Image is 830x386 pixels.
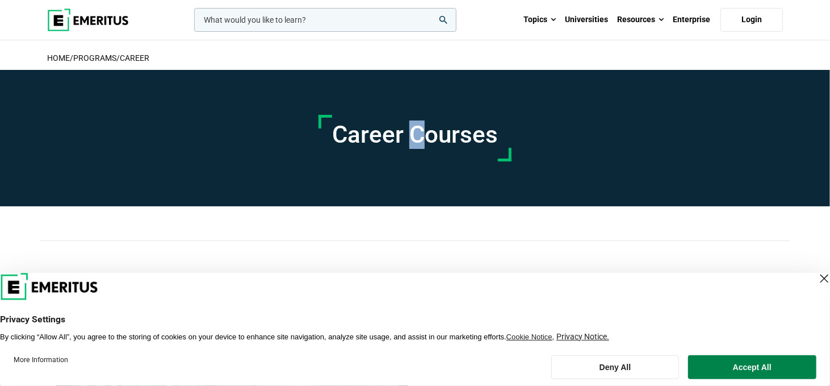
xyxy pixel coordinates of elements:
a: Programs [73,53,116,63]
h2: / / [47,46,783,70]
a: home [47,53,70,63]
a: Career [120,53,149,63]
a: Login [720,8,783,32]
input: woocommerce-product-search-field-0 [194,8,456,32]
h1: Career Courses [332,121,498,149]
